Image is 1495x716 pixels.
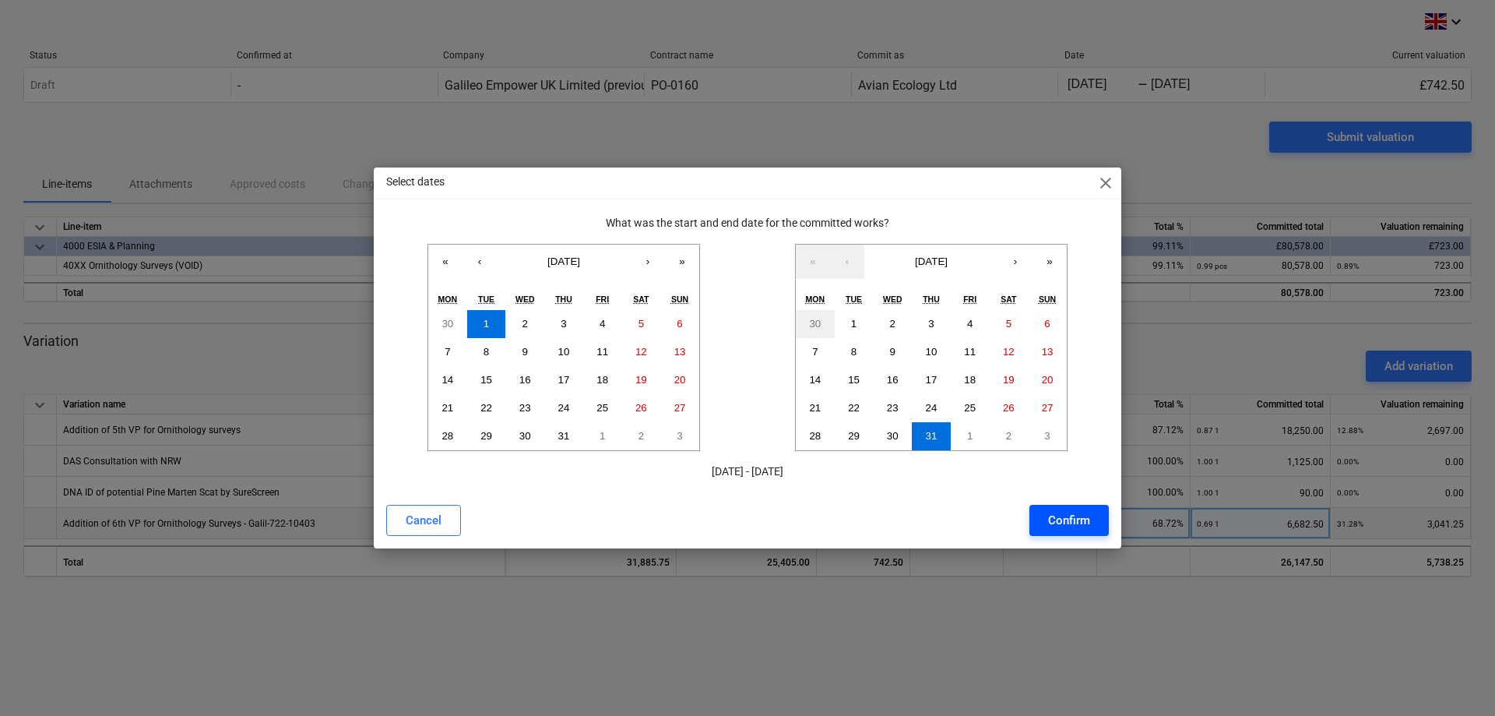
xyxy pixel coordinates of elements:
[796,422,835,450] button: July 28, 2025
[964,402,976,414] abbr: July 25, 2025
[441,430,453,442] abbr: July 28, 2025
[835,422,874,450] button: July 29, 2025
[848,402,860,414] abbr: July 22, 2025
[846,295,862,304] abbr: Tuesday
[796,394,835,422] button: July 21, 2025
[963,295,976,304] abbr: Friday
[660,338,699,366] button: July 13, 2025
[915,256,948,267] span: [DATE]
[497,245,631,279] button: [DATE]
[873,366,912,394] button: July 16, 2025
[887,374,899,386] abbr: July 16, 2025
[386,505,461,536] button: Cancel
[480,430,492,442] abbr: July 29, 2025
[406,510,441,531] div: Cancel
[796,338,835,366] button: July 7, 2025
[428,394,467,422] button: July 21, 2025
[622,422,661,450] button: August 2, 2025
[912,394,951,422] button: July 24, 2025
[890,318,895,330] abbr: July 2, 2025
[515,295,535,304] abbr: Wednesday
[809,430,821,442] abbr: July 28, 2025
[912,366,951,394] button: July 17, 2025
[887,402,899,414] abbr: July 23, 2025
[505,394,544,422] button: July 23, 2025
[519,430,531,442] abbr: July 30, 2025
[635,374,647,386] abbr: July 19, 2025
[851,318,857,330] abbr: July 1, 2025
[1032,245,1067,279] button: »
[990,366,1029,394] button: July 19, 2025
[990,338,1029,366] button: July 12, 2025
[951,394,990,422] button: July 25, 2025
[596,346,608,358] abbr: July 11, 2025
[505,310,544,338] button: July 2, 2025
[890,346,895,358] abbr: July 9, 2025
[558,402,570,414] abbr: July 24, 2025
[848,430,860,442] abbr: July 29, 2025
[926,430,937,442] abbr: July 31, 2025
[677,318,682,330] abbr: July 6, 2025
[428,366,467,394] button: July 14, 2025
[441,402,453,414] abbr: July 21, 2025
[835,394,874,422] button: July 22, 2025
[923,295,940,304] abbr: Thursday
[445,346,450,358] abbr: July 7, 2025
[1044,318,1050,330] abbr: July 6, 2025
[864,245,998,279] button: [DATE]
[835,366,874,394] button: July 15, 2025
[990,310,1029,338] button: July 5, 2025
[1001,295,1016,304] abbr: Saturday
[1048,510,1090,531] div: Confirm
[1096,174,1115,192] span: close
[660,366,699,394] button: July 20, 2025
[830,245,864,279] button: ‹
[796,245,830,279] button: «
[463,245,497,279] button: ‹
[912,310,951,338] button: July 3, 2025
[386,464,1109,480] p: [DATE] - [DATE]
[674,374,686,386] abbr: July 20, 2025
[505,338,544,366] button: July 9, 2025
[558,430,570,442] abbr: July 31, 2025
[835,338,874,366] button: July 8, 2025
[806,295,825,304] abbr: Monday
[1042,346,1054,358] abbr: July 13, 2025
[544,394,583,422] button: July 24, 2025
[467,422,506,450] button: July 29, 2025
[547,256,580,267] span: [DATE]
[660,422,699,450] button: August 3, 2025
[671,295,688,304] abbr: Sunday
[600,318,605,330] abbr: July 4, 2025
[1044,430,1050,442] abbr: August 3, 2025
[674,402,686,414] abbr: July 27, 2025
[926,374,937,386] abbr: July 17, 2025
[480,374,492,386] abbr: July 15, 2025
[677,430,682,442] abbr: August 3, 2025
[484,318,489,330] abbr: July 1, 2025
[1042,374,1054,386] abbr: July 20, 2025
[796,366,835,394] button: July 14, 2025
[873,422,912,450] button: July 30, 2025
[912,422,951,450] button: July 31, 2025
[467,310,506,338] button: July 1, 2025
[912,338,951,366] button: July 10, 2025
[558,346,570,358] abbr: July 10, 2025
[1028,394,1067,422] button: July 27, 2025
[428,338,467,366] button: July 7, 2025
[873,394,912,422] button: July 23, 2025
[467,366,506,394] button: July 15, 2025
[596,295,609,304] abbr: Friday
[438,295,458,304] abbr: Monday
[505,366,544,394] button: July 16, 2025
[951,422,990,450] button: August 1, 2025
[665,245,699,279] button: »
[561,318,566,330] abbr: July 3, 2025
[990,422,1029,450] button: August 2, 2025
[428,245,463,279] button: «
[638,318,644,330] abbr: July 5, 2025
[522,318,528,330] abbr: July 2, 2025
[1028,422,1067,450] button: August 3, 2025
[478,295,494,304] abbr: Tuesday
[583,310,622,338] button: July 4, 2025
